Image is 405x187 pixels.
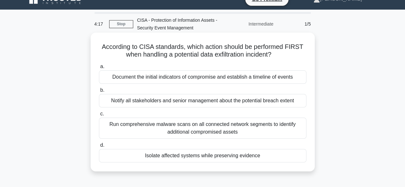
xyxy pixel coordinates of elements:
h5: According to CISA standards, which action should be performed FIRST when handling a potential dat... [98,43,307,59]
span: d. [100,142,104,148]
div: Notify all stakeholders and senior management about the potential breach extent [99,94,306,107]
div: Run comprehensive malware scans on all connected network segments to identify additional compromi... [99,118,306,139]
div: Document the initial indicators of compromise and establish a timeline of events [99,70,306,84]
span: a. [100,64,104,69]
a: Stop [109,20,133,28]
div: 1/5 [277,18,315,30]
div: Isolate affected systems while preserving evidence [99,149,306,162]
div: 4:17 [91,18,109,30]
div: CISA - Protection of Information Assets - Security Event Management [133,14,221,34]
span: b. [100,87,104,93]
div: Intermediate [221,18,277,30]
span: c. [100,111,104,116]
